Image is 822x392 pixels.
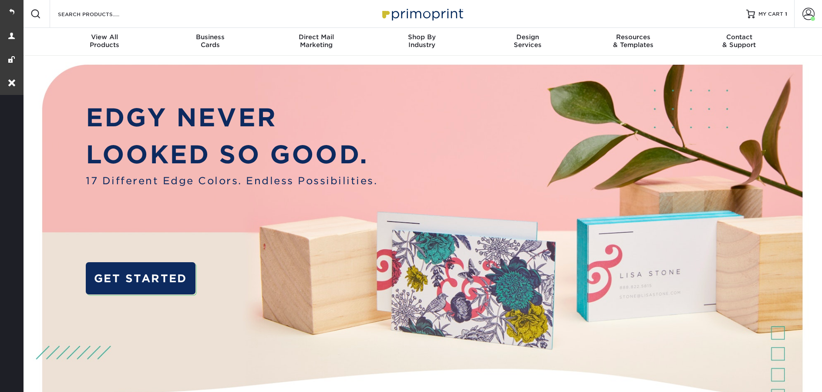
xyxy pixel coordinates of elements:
[686,33,792,41] span: Contact
[52,33,158,41] span: View All
[263,33,369,49] div: Marketing
[758,10,783,18] span: MY CART
[158,28,263,56] a: BusinessCards
[52,33,158,49] div: Products
[369,28,475,56] a: Shop ByIndustry
[158,33,263,49] div: Cards
[52,28,158,56] a: View AllProducts
[369,33,475,41] span: Shop By
[86,262,195,295] a: GET STARTED
[475,33,580,41] span: Design
[158,33,263,41] span: Business
[475,28,580,56] a: DesignServices
[263,28,369,56] a: Direct MailMarketing
[86,136,377,173] p: LOOKED SO GOOD.
[785,11,787,17] span: 1
[580,28,686,56] a: Resources& Templates
[86,173,377,188] span: 17 Different Edge Colors. Endless Possibilities.
[86,99,377,136] p: EDGY NEVER
[263,33,369,41] span: Direct Mail
[580,33,686,49] div: & Templates
[580,33,686,41] span: Resources
[57,9,142,19] input: SEARCH PRODUCTS.....
[686,33,792,49] div: & Support
[475,33,580,49] div: Services
[686,28,792,56] a: Contact& Support
[378,4,465,23] img: Primoprint
[369,33,475,49] div: Industry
